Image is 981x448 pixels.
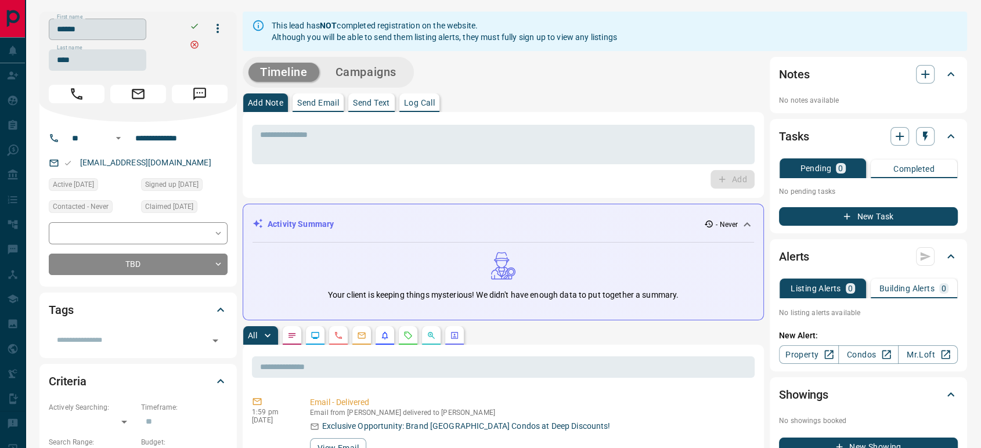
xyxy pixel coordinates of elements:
label: First name [57,13,82,21]
p: Activity Summary [268,218,334,230]
p: Email - Delivered [310,396,750,409]
span: Contacted - Never [53,201,109,212]
div: Alerts [779,243,958,270]
label: Last name [57,44,82,52]
div: Tags [49,296,228,324]
div: Criteria [49,367,228,395]
a: Condos [838,345,898,364]
span: Signed up [DATE] [145,179,199,190]
p: Send Text [353,99,390,107]
div: Thu May 02 2024 [49,178,135,194]
div: Thu May 02 2024 [141,200,228,216]
span: Claimed [DATE] [145,201,193,212]
p: Search Range: [49,437,135,447]
p: 0 [838,164,843,172]
svg: Calls [334,331,343,340]
h2: Showings [779,385,828,404]
div: This lead has completed registration on the website. Although you will be able to send them listi... [272,15,617,48]
h2: Notes [779,65,809,84]
p: Completed [893,165,935,173]
p: All [248,331,257,339]
p: Log Call [404,99,435,107]
div: Notes [779,60,958,88]
p: Listing Alerts [791,284,841,292]
span: Email [110,85,166,103]
svg: Opportunities [427,331,436,340]
p: Send Email [297,99,339,107]
p: No notes available [779,95,958,106]
h2: Criteria [49,372,86,391]
p: No pending tasks [779,183,958,200]
p: Actively Searching: [49,402,135,413]
p: Exclusive Opportunity: Brand [GEOGRAPHIC_DATA] Condos at Deep Discounts! [322,420,610,432]
p: Budget: [141,437,228,447]
svg: Notes [287,331,297,340]
svg: Email Valid [64,159,72,167]
a: Mr.Loft [898,345,958,364]
button: Campaigns [324,63,408,82]
svg: Listing Alerts [380,331,389,340]
p: Timeframe: [141,402,228,413]
svg: Requests [403,331,413,340]
div: TBD [49,254,228,275]
button: Timeline [248,63,319,82]
strong: NOT [320,21,337,30]
h2: Tags [49,301,73,319]
p: - Never [716,219,738,230]
div: Tasks [779,122,958,150]
svg: Emails [357,331,366,340]
p: [DATE] [252,416,293,424]
p: No listing alerts available [779,308,958,318]
span: Call [49,85,104,103]
p: No showings booked [779,416,958,426]
h2: Alerts [779,247,809,266]
p: Your client is keeping things mysterious! We didn't have enough data to put together a summary. [328,289,679,301]
p: Email from [PERSON_NAME] delivered to [PERSON_NAME] [310,409,750,417]
p: New Alert: [779,330,958,342]
p: Add Note [248,99,283,107]
a: Property [779,345,839,364]
h2: Tasks [779,127,809,146]
button: New Task [779,207,958,226]
svg: Agent Actions [450,331,459,340]
p: Building Alerts [879,284,935,292]
p: 0 [848,284,853,292]
svg: Lead Browsing Activity [311,331,320,340]
span: Active [DATE] [53,179,94,190]
div: Thu May 02 2024 [141,178,228,194]
a: [EMAIL_ADDRESS][DOMAIN_NAME] [80,158,211,167]
div: Showings [779,381,958,409]
button: Open [207,333,223,349]
p: Pending [800,164,831,172]
p: 1:59 pm [252,408,293,416]
p: 0 [942,284,946,292]
span: Message [172,85,228,103]
div: Activity Summary- Never [253,214,754,235]
button: Open [111,131,125,145]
